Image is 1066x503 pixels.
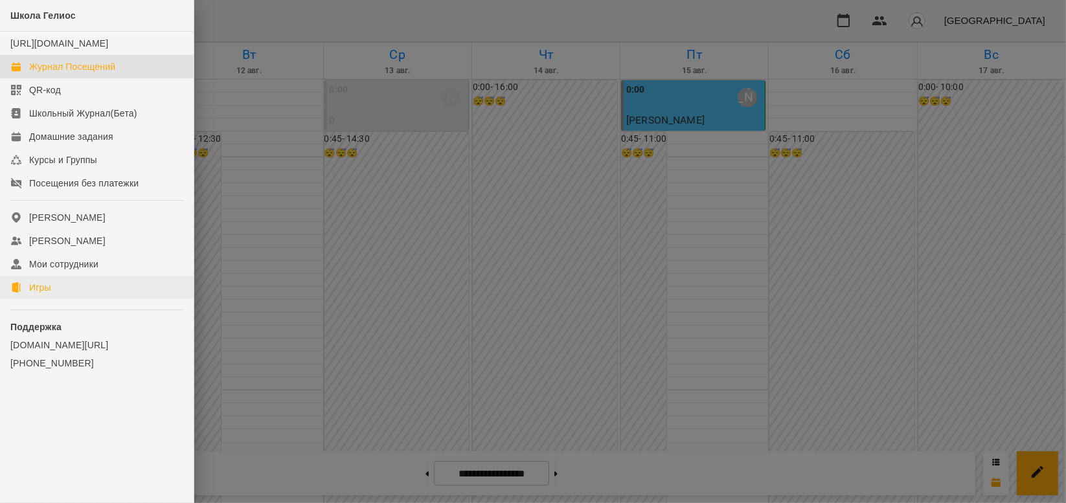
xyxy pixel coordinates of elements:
p: Поддержка [10,320,183,333]
div: Игры [29,281,51,294]
div: [PERSON_NAME] [29,211,106,224]
div: Посещения без платежки [29,177,139,190]
div: [PERSON_NAME] [29,234,106,247]
div: Мои сотрудники [29,258,98,271]
a: [URL][DOMAIN_NAME] [10,38,108,49]
div: Курсы и Группы [29,153,97,166]
div: Домашние задания [29,130,113,143]
div: Журнал Посещений [29,60,115,73]
div: QR-код [29,84,61,96]
a: [PHONE_NUMBER] [10,357,183,370]
span: Школа Гелиос [10,10,76,21]
a: [DOMAIN_NAME][URL] [10,339,183,352]
div: Школьный Журнал(Бета) [29,107,137,120]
